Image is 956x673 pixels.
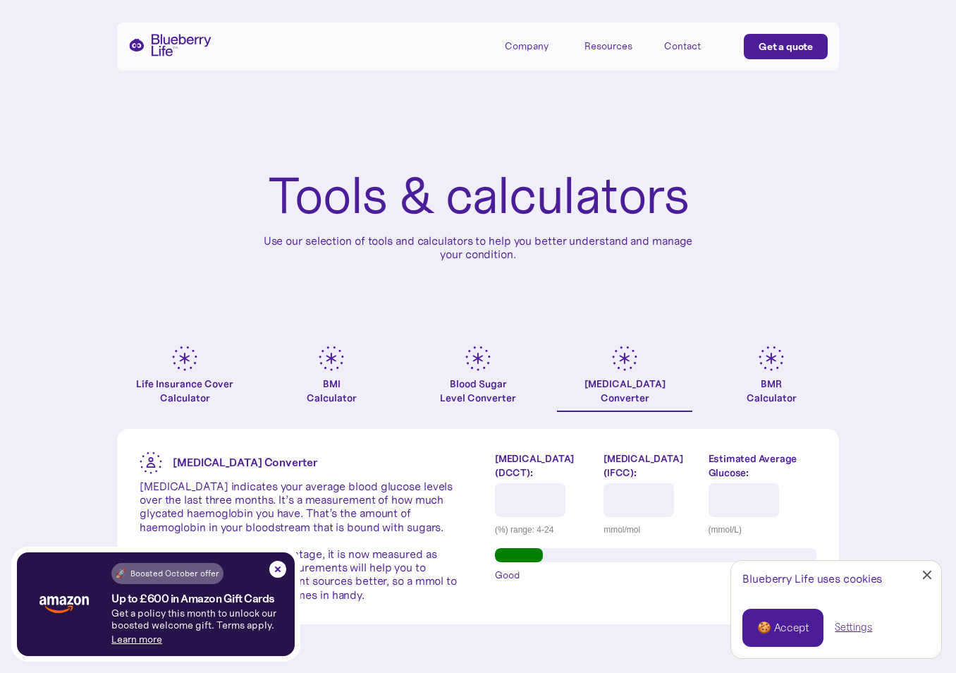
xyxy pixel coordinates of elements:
[744,34,828,59] a: Get a quote
[252,234,704,261] p: Use our selection of tools and calculators to help you better understand and manage your condition.
[128,34,212,56] a: home
[913,561,941,589] a: Close Cookie Popup
[505,34,568,57] div: Company
[140,480,461,602] p: [MEDICAL_DATA] indicates your average blood glucose levels over the last three months. It’s a mea...
[410,346,546,412] a: Blood SugarLevel Converter
[603,523,697,537] div: mmol/mol
[111,593,275,605] h4: Up to £600 in Amazon Gift Cards
[117,377,252,405] div: Life Insurance Cover Calculator
[117,346,252,412] a: Life Insurance Cover Calculator
[835,620,872,635] a: Settings
[927,575,928,576] div: Close Cookie Popup
[747,377,797,405] div: BMR Calculator
[584,377,666,405] div: [MEDICAL_DATA] Converter
[759,40,813,54] div: Get a quote
[742,609,823,647] a: 🍪 Accept
[116,566,219,581] div: 🚀 Boosted October offer
[709,523,816,537] div: (mmol/L)
[664,40,701,52] div: Contact
[268,169,689,223] h1: Tools & calculators
[742,572,930,586] div: Blueberry Life uses cookies
[111,633,162,645] a: Learn more
[709,451,816,480] label: Estimated Average Glucose:
[557,346,692,412] a: [MEDICAL_DATA]Converter
[603,451,697,480] label: [MEDICAL_DATA] (IFCC):
[173,455,317,469] strong: [MEDICAL_DATA] Converter
[495,568,520,582] span: Good
[307,377,357,405] div: BMI Calculator
[704,346,839,412] a: BMRCalculator
[505,40,549,52] div: Company
[584,34,648,57] div: Resources
[440,377,516,405] div: Blood Sugar Level Converter
[757,620,809,636] div: 🍪 Accept
[495,523,593,537] div: (%) range: 4-24
[584,40,632,52] div: Resources
[664,34,728,57] a: Contact
[111,607,295,631] p: Get a policy this month to unlock our boosted welcome gift. Terms apply.
[495,451,593,480] label: [MEDICAL_DATA] (DCCT):
[264,346,399,412] a: BMICalculator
